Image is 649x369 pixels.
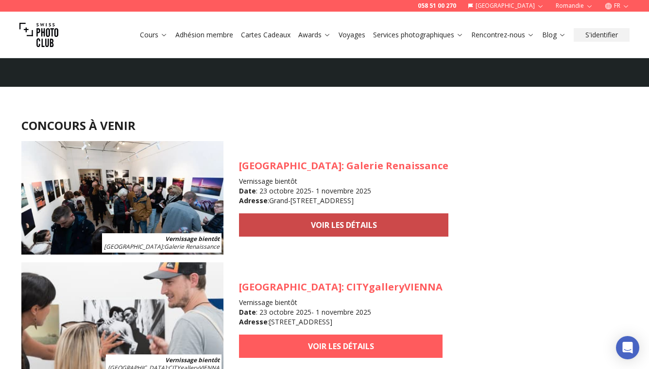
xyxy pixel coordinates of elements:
img: SPC Photo Awards Genève: octobre 2025 [21,141,223,255]
b: Vernissage bientôt [165,356,220,364]
button: Cours [136,28,171,42]
b: Adresse [239,317,268,326]
b: Adresse [239,196,268,205]
a: Services photographiques [373,30,463,40]
a: Voyages [339,30,365,40]
div: : 23 octobre 2025 - 1 novembre 2025 : Grand-[STREET_ADDRESS] [239,186,448,206]
button: Rencontrez-nous [467,28,538,42]
button: Voyages [335,28,369,42]
img: Swiss photo club [19,16,58,54]
a: VOIR LES DÉTAILS [239,335,443,358]
h4: Vernissage bientôt [239,298,443,307]
button: Adhésion membre [171,28,237,42]
h3: : CITYgalleryVIENNA [239,280,443,294]
button: Cartes Cadeaux [237,28,294,42]
b: Vernissage bientôt [165,235,220,243]
a: Adhésion membre [175,30,233,40]
h4: Vernissage bientôt [239,176,448,186]
a: 058 51 00 270 [418,2,456,10]
button: S'identifier [574,28,630,42]
b: Date [239,307,256,317]
a: Rencontrez-nous [471,30,534,40]
span: [GEOGRAPHIC_DATA] [239,159,342,172]
a: VOIR LES DÉTAILS [239,213,448,237]
span: [GEOGRAPHIC_DATA] [239,280,342,293]
a: Cartes Cadeaux [241,30,290,40]
button: Awards [294,28,335,42]
span: [GEOGRAPHIC_DATA] [104,242,163,251]
b: Date [239,186,256,195]
button: Blog [538,28,570,42]
div: : 23 octobre 2025 - 1 novembre 2025 : [STREET_ADDRESS] [239,307,443,327]
span: : Galerie Renaissance [104,242,220,251]
a: Cours [140,30,168,40]
h2: CONCOURS À VENIR [21,118,628,133]
h3: : Galerie Renaissance [239,159,448,173]
div: Open Intercom Messenger [616,336,639,359]
a: Awards [298,30,331,40]
button: Services photographiques [369,28,467,42]
a: Blog [542,30,566,40]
